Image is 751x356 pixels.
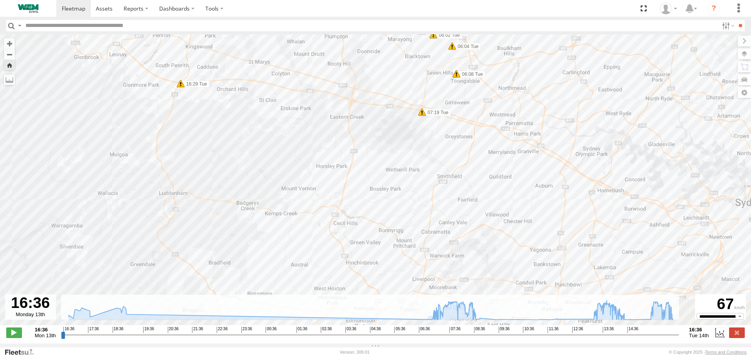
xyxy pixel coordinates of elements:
label: 06:02 Tue [433,32,462,39]
span: 21:36 [192,327,203,333]
label: 16:29 Tue [181,81,209,88]
label: Map Settings [738,87,751,98]
span: 12:36 [572,327,583,333]
span: Mon 13th Oct 2025 [35,333,56,338]
span: 06:36 [419,327,430,333]
span: 09:36 [499,327,510,333]
div: Version: 309.01 [340,350,370,354]
span: 07:36 [449,327,460,333]
div: Robert Towne [657,3,680,14]
label: 06:04 Tue [452,43,481,50]
span: 16:36 [63,327,74,333]
strong: 16:36 [35,327,56,333]
i: ? [708,2,720,15]
label: Measure [4,74,15,85]
span: 11:36 [548,327,559,333]
div: © Copyright 2025 - [669,350,747,354]
label: Search Filter Options [719,20,736,31]
a: Visit our Website [4,348,40,356]
span: 18:36 [113,327,124,333]
span: Tue 14th Oct 2025 [689,333,709,338]
label: Search Query [16,20,23,31]
span: 02:36 [321,327,332,333]
button: Zoom in [4,38,15,49]
span: 04:36 [370,327,381,333]
button: Zoom Home [4,60,15,70]
span: 01:36 [296,327,307,333]
span: 00:36 [266,327,277,333]
span: 05:36 [394,327,405,333]
label: 06:08 Tue [456,71,485,78]
span: 17:36 [88,327,99,333]
span: 03:36 [345,327,356,333]
span: 08:36 [474,327,485,333]
span: 10:36 [523,327,534,333]
strong: 16:36 [689,327,709,333]
button: Zoom out [4,49,15,60]
span: 14:36 [627,327,638,333]
span: 22:36 [217,327,228,333]
span: 23:36 [241,327,252,333]
a: Terms and Conditions [705,350,747,354]
span: 19:36 [143,327,154,333]
span: 20:36 [168,327,179,333]
label: 07:19 Tue [422,109,451,116]
label: Close [729,327,745,338]
span: 13:36 [603,327,614,333]
img: WEMCivilLogo.svg [8,4,49,13]
label: Play/Stop [6,327,22,338]
div: 67 [696,295,745,313]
